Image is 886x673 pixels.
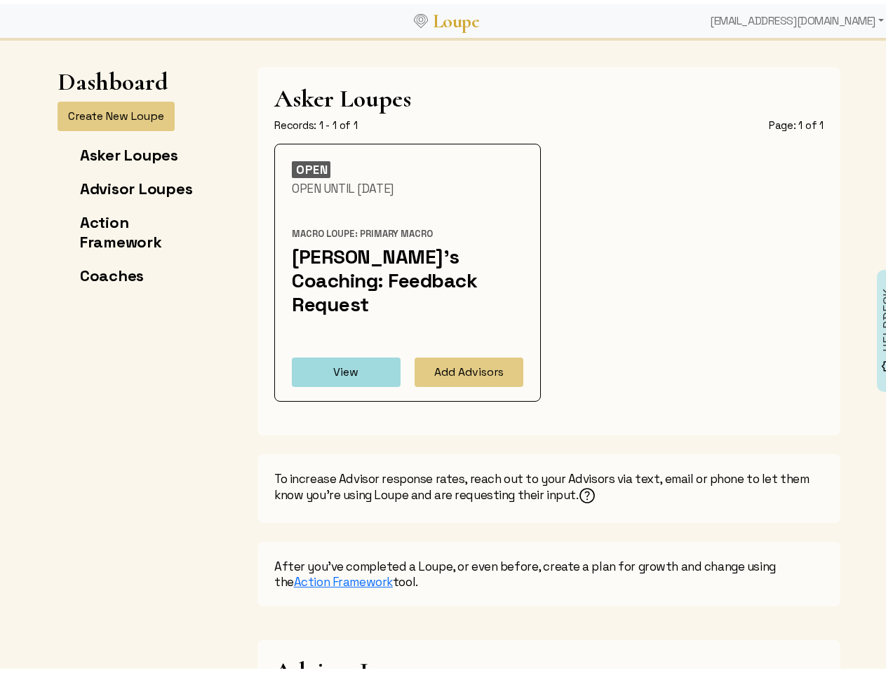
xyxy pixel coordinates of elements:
[292,353,401,383] button: View
[292,177,523,192] div: Open Until [DATE]
[415,353,523,383] button: Add Advisors
[58,63,168,92] h1: Dashboard
[294,570,393,585] a: Action Framework
[80,208,162,247] a: Action Framework
[58,97,175,127] button: Create New Loupe
[80,261,144,281] a: Coaches
[80,141,178,161] a: Asker Loupes
[414,10,428,24] img: Loupe Logo
[769,114,824,128] div: Page: 1 of 1
[292,157,330,174] div: OPEN
[428,4,484,30] a: Loupe
[578,482,596,502] helpicon: How to Ping Your Advisors
[292,240,477,313] a: [PERSON_NAME]'s Coaching: Feedback Request
[578,482,596,501] img: Help
[80,175,192,194] a: Advisor Loupes
[58,63,210,295] app-left-page-nav: Dashboard
[274,80,824,109] h1: Asker Loupes
[257,538,840,602] div: After you've completed a Loupe, or even before, create a plan for growth and change using the tool.
[292,224,523,236] div: Macro Loupe: Primary Macro
[257,450,840,519] div: To increase Advisor response rates, reach out to your Advisors via text, email or phone to let th...
[274,114,358,128] div: Records: 1 - 1 of 1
